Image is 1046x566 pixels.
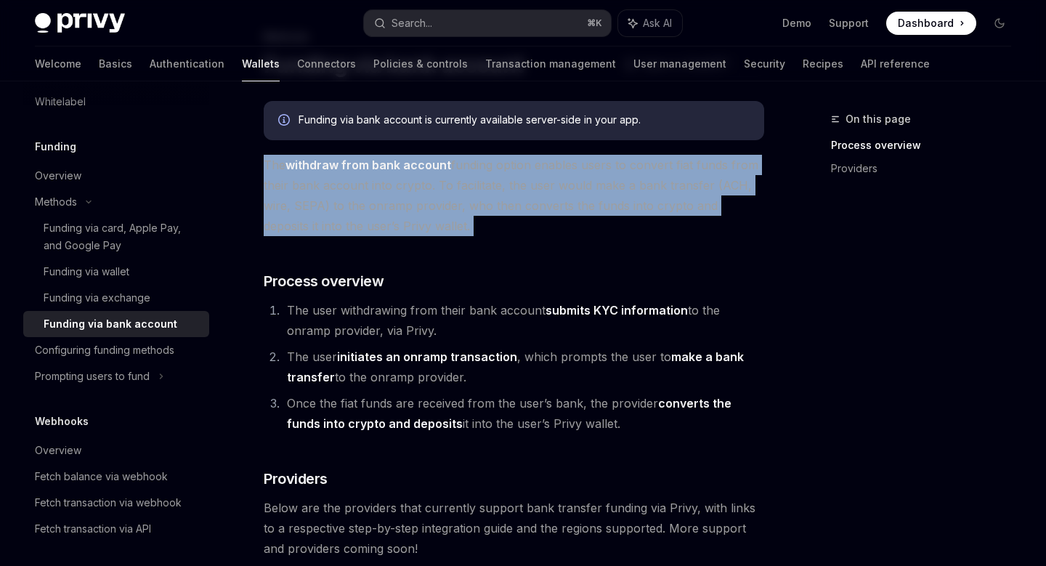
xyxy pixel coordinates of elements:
[44,263,129,280] div: Funding via wallet
[35,13,125,33] img: dark logo
[35,138,76,155] h5: Funding
[299,113,750,129] div: Funding via bank account is currently available server-side in your app.
[23,464,209,490] a: Fetch balance via webhook
[264,155,764,236] span: The funding option enables users to convert fiat funds from their bank account into crypto. To fa...
[803,47,843,81] a: Recipes
[898,16,954,31] span: Dashboard
[283,300,764,341] li: The user withdrawing from their bank account to the onramp provider, via Privy.
[44,315,177,333] div: Funding via bank account
[886,12,976,35] a: Dashboard
[264,469,328,489] span: Providers
[831,134,1023,157] a: Process overview
[35,341,174,359] div: Configuring funding methods
[861,47,930,81] a: API reference
[283,393,764,434] li: Once the fiat funds are received from the user’s bank, the provider it into the user’s Privy wallet.
[23,516,209,542] a: Fetch transaction via API
[35,368,150,385] div: Prompting users to fund
[44,289,150,307] div: Funding via exchange
[23,259,209,285] a: Funding via wallet
[35,494,182,512] div: Fetch transaction via webhook
[23,437,209,464] a: Overview
[587,17,602,29] span: ⌘ K
[23,163,209,189] a: Overview
[35,413,89,430] h5: Webhooks
[35,520,151,538] div: Fetch transaction via API
[35,468,168,485] div: Fetch balance via webhook
[829,16,869,31] a: Support
[264,498,764,559] span: Below are the providers that currently support bank transfer funding via Privy, with links to a r...
[283,347,764,387] li: The user , which prompts the user to to the onramp provider.
[988,12,1011,35] button: Toggle dark mode
[831,157,1023,180] a: Providers
[392,15,432,32] div: Search...
[364,10,610,36] button: Search...⌘K
[150,47,224,81] a: Authentication
[485,47,616,81] a: Transaction management
[23,337,209,363] a: Configuring funding methods
[782,16,811,31] a: Demo
[546,303,688,318] strong: submits KYC information
[23,490,209,516] a: Fetch transaction via webhook
[278,114,293,129] svg: Info
[23,215,209,259] a: Funding via card, Apple Pay, and Google Pay
[35,167,81,185] div: Overview
[297,47,356,81] a: Connectors
[643,16,672,31] span: Ask AI
[373,47,468,81] a: Policies & controls
[846,110,911,128] span: On this page
[618,10,682,36] button: Ask AI
[23,311,209,337] a: Funding via bank account
[285,158,451,172] strong: withdraw from bank account
[35,442,81,459] div: Overview
[99,47,132,81] a: Basics
[44,219,200,254] div: Funding via card, Apple Pay, and Google Pay
[337,349,517,364] strong: initiates an onramp transaction
[35,47,81,81] a: Welcome
[744,47,785,81] a: Security
[264,271,384,291] span: Process overview
[242,47,280,81] a: Wallets
[35,193,77,211] div: Methods
[23,285,209,311] a: Funding via exchange
[633,47,726,81] a: User management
